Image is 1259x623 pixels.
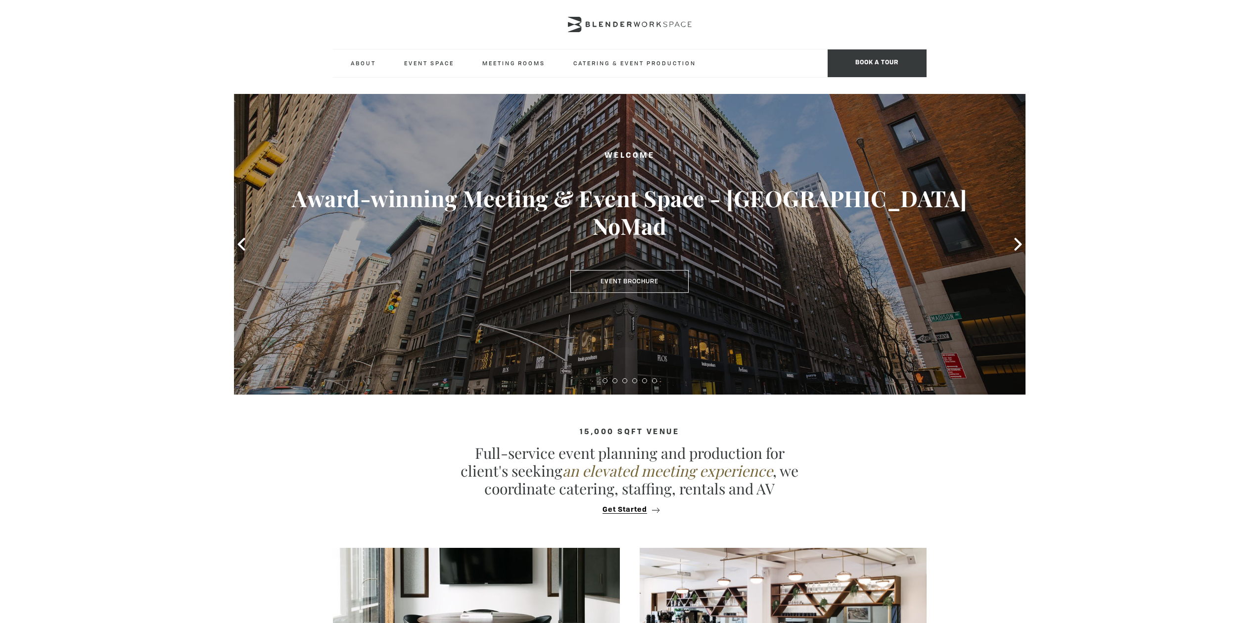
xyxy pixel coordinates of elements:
[474,49,553,77] a: Meeting Rooms
[274,184,986,240] h3: Award-winning Meeting & Event Space - [GEOGRAPHIC_DATA] NoMad
[396,49,462,77] a: Event Space
[274,150,986,162] h2: Welcome
[562,461,773,481] em: an elevated meeting experience
[343,49,384,77] a: About
[603,506,647,514] span: Get Started
[333,428,927,437] h4: 15,000 sqft venue
[457,444,803,497] p: Full-service event planning and production for client's seeking , we coordinate catering, staffin...
[565,49,704,77] a: Catering & Event Production
[828,49,927,77] span: Book a tour
[600,505,659,514] button: Get Started
[570,270,689,293] a: Event Brochure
